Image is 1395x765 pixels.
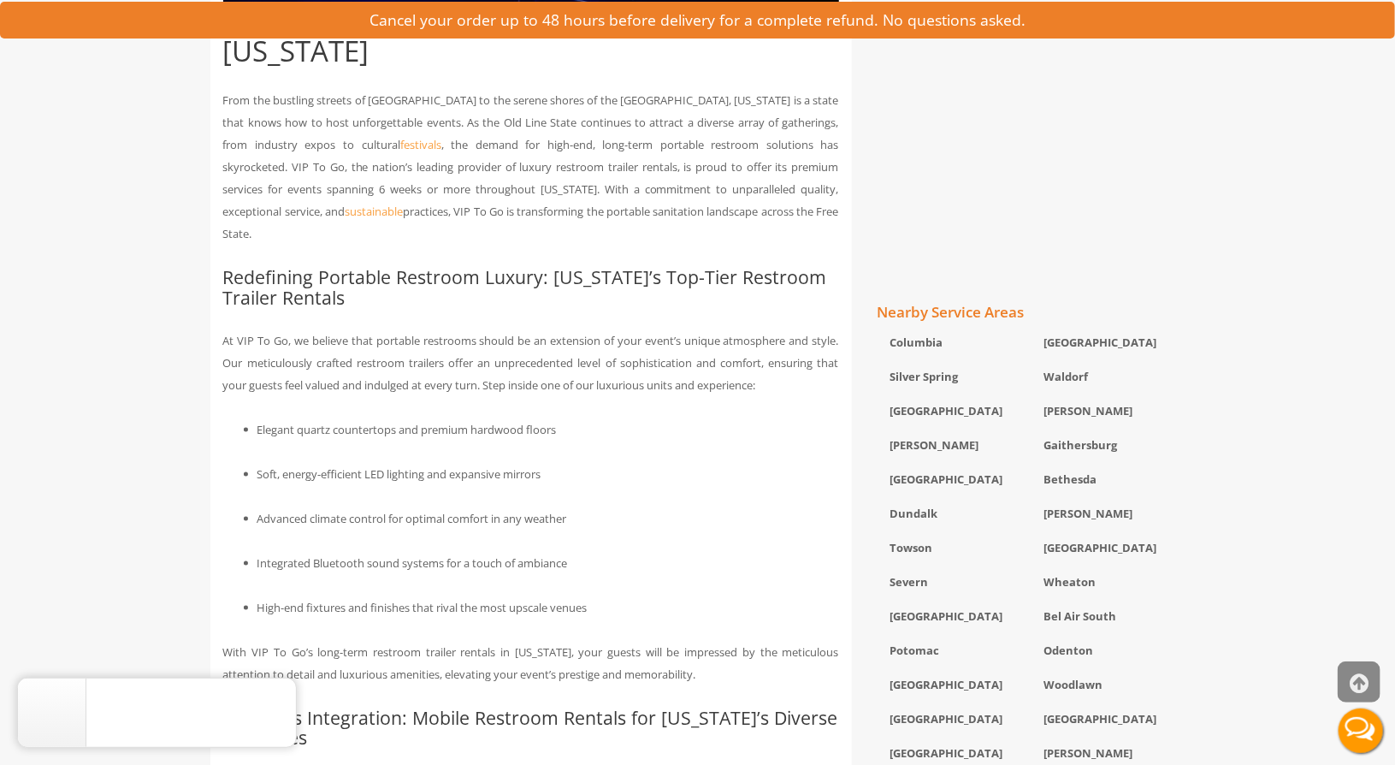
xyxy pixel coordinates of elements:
p: With VIP To Go’s long-term restroom trailer rentals in [US_STATE], your guests will be impressed ... [223,641,839,685]
li: Elegant quartz countertops and premium hardwood floors [257,418,839,441]
div: Dundalk [878,500,1031,534]
div: [GEOGRAPHIC_DATA] [1031,329,1185,363]
li: Integrated Bluetooth sound systems for a touch of ambiance [257,552,839,574]
div: [GEOGRAPHIC_DATA] [1031,705,1185,739]
div: [GEOGRAPHIC_DATA] [878,466,1031,500]
div: Towson [878,534,1031,568]
div: Woodlawn [1031,671,1185,705]
div: Gaithersburg [1031,431,1185,466]
div: Silver Spring [878,363,1031,397]
div: [GEOGRAPHIC_DATA] [878,602,1031,637]
a: sustainable [345,204,403,219]
li: Soft, energy-efficient LED lighting and expansive mirrors [257,463,839,485]
li: High-end fixtures and finishes that rival the most upscale venues [257,596,839,619]
button: Live Chat [1327,697,1395,765]
p: At VIP To Go, we believe that portable restrooms should be an extension of your event’s unique at... [223,329,839,396]
h2: Redefining Portable Restroom Luxury: [US_STATE]’s Top-Tier Restroom Trailer Rentals [223,267,839,307]
h2: Seamless Integration: Mobile Restroom Rentals for [US_STATE]’s Diverse Industries [223,708,839,748]
div: Wheaton [1031,568,1185,602]
div: Bel Air South [1031,602,1185,637]
div: Potomac [878,637,1031,671]
div: Odenton [1031,637,1185,671]
div: [GEOGRAPHIC_DATA] [878,671,1031,705]
div: [PERSON_NAME] [878,431,1031,466]
div: [PERSON_NAME] [1031,397,1185,431]
div: Waldorf [1031,363,1185,397]
p: From the bustling streets of [GEOGRAPHIC_DATA] to the serene shores of the [GEOGRAPHIC_DATA], [US... [223,89,839,245]
div: [GEOGRAPHIC_DATA] [878,397,1031,431]
div: [GEOGRAPHIC_DATA] [878,705,1031,739]
a: festivals [400,137,441,152]
h1: [US_STATE] [223,36,839,67]
div: Bethesda [1031,466,1185,500]
div: Severn [878,568,1031,602]
div: [GEOGRAPHIC_DATA] [1031,534,1185,568]
div: Columbia [878,329,1031,363]
div: [PERSON_NAME] [1031,500,1185,534]
li: Advanced climate control for optimal comfort in any weather [257,507,839,530]
h4: Nearby Service Areas [878,305,1185,321]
